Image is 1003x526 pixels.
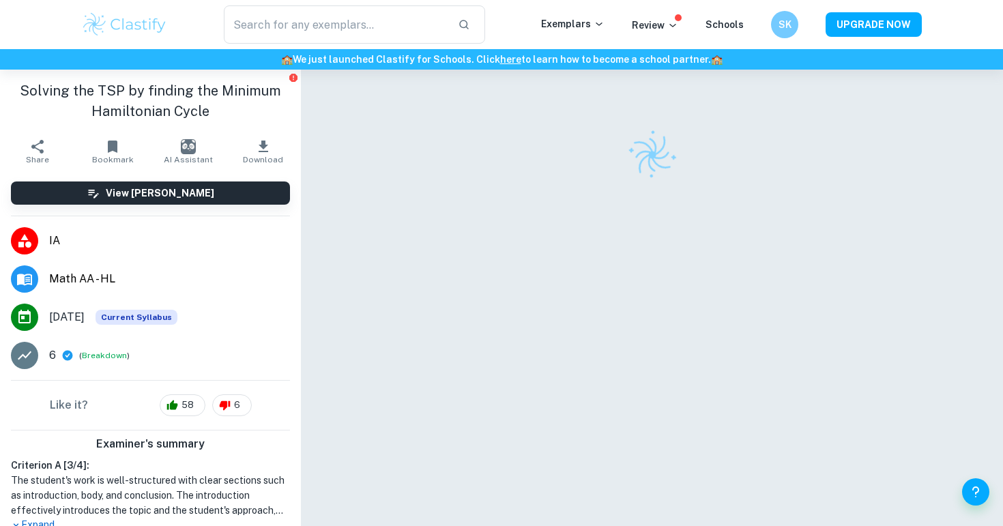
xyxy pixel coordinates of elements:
[181,139,196,154] img: AI Assistant
[96,310,177,325] div: This exemplar is based on the current syllabus. Feel free to refer to it for inspiration/ideas wh...
[49,233,290,249] span: IA
[826,12,922,37] button: UPGRADE NOW
[281,54,293,65] span: 🏫
[26,155,49,164] span: Share
[82,349,127,362] button: Breakdown
[11,181,290,205] button: View [PERSON_NAME]
[706,19,744,30] a: Schools
[288,72,298,83] button: Report issue
[49,271,290,287] span: Math AA - HL
[11,81,290,121] h1: Solving the TSP by finding the Minimum Hamiltonian Cycle
[962,478,989,506] button: Help and Feedback
[96,310,177,325] span: Current Syllabus
[618,121,686,189] img: Clastify logo
[49,347,56,364] p: 6
[541,16,605,31] p: Exemplars
[212,394,252,416] div: 6
[3,52,1000,67] h6: We just launched Clastify for Schools. Click to learn how to become a school partner.
[49,309,85,325] span: [DATE]
[174,398,201,412] span: 58
[711,54,723,65] span: 🏫
[777,17,793,32] h6: SK
[226,132,301,171] button: Download
[227,398,248,412] span: 6
[771,11,798,38] button: SK
[106,186,214,201] h6: View [PERSON_NAME]
[92,155,134,164] span: Bookmark
[500,54,521,65] a: here
[160,394,205,416] div: 58
[151,132,226,171] button: AI Assistant
[632,18,678,33] p: Review
[75,132,150,171] button: Bookmark
[50,397,88,413] h6: Like it?
[243,155,283,164] span: Download
[5,436,295,452] h6: Examiner's summary
[164,155,213,164] span: AI Assistant
[11,458,290,473] h6: Criterion A [ 3 / 4 ]:
[79,349,130,362] span: ( )
[224,5,447,44] input: Search for any exemplars...
[81,11,168,38] img: Clastify logo
[11,473,290,518] h1: The student's work is well-structured with clear sections such as introduction, body, and conclus...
